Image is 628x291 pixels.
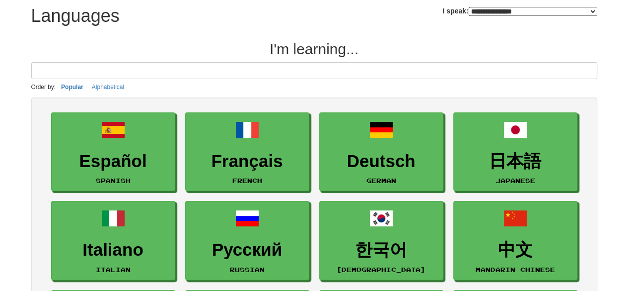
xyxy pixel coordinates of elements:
small: Russian [230,266,265,273]
h3: 中文 [459,240,572,260]
a: EspañolSpanish [51,112,175,192]
a: 한국어[DEMOGRAPHIC_DATA] [319,201,443,280]
h2: I'm learning... [31,41,597,57]
h1: Languages [31,6,120,26]
h3: Français [191,152,304,171]
a: 中文Mandarin Chinese [453,201,577,280]
h3: Italiano [57,240,170,260]
small: Spanish [96,177,131,184]
a: РусскийRussian [185,201,309,280]
a: 日本語Japanese [453,112,577,192]
select: I speak: [469,7,597,16]
label: I speak: [442,6,597,16]
small: Order by: [31,84,56,91]
h3: Русский [191,240,304,260]
a: DeutschGerman [319,112,443,192]
small: Japanese [495,177,535,184]
button: Popular [58,82,86,93]
h3: Español [57,152,170,171]
small: French [232,177,262,184]
small: Italian [96,266,131,273]
small: Mandarin Chinese [476,266,555,273]
small: German [366,177,396,184]
h3: Deutsch [325,152,438,171]
a: ItalianoItalian [51,201,175,280]
small: [DEMOGRAPHIC_DATA] [337,266,425,273]
h3: 한국어 [325,240,438,260]
button: Alphabetical [89,82,127,93]
h3: 日本語 [459,152,572,171]
a: FrançaisFrench [185,112,309,192]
